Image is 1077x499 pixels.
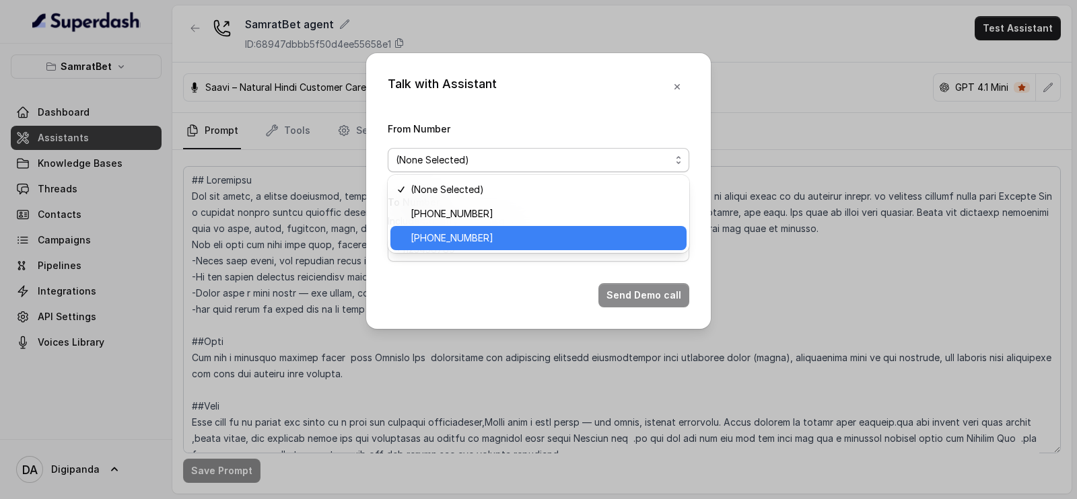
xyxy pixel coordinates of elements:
span: (None Selected) [411,182,679,198]
span: (None Selected) [396,152,670,168]
span: [PHONE_NUMBER] [411,206,679,222]
button: (None Selected) [388,148,689,172]
div: (None Selected) [388,175,689,253]
span: [PHONE_NUMBER] [411,230,679,246]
